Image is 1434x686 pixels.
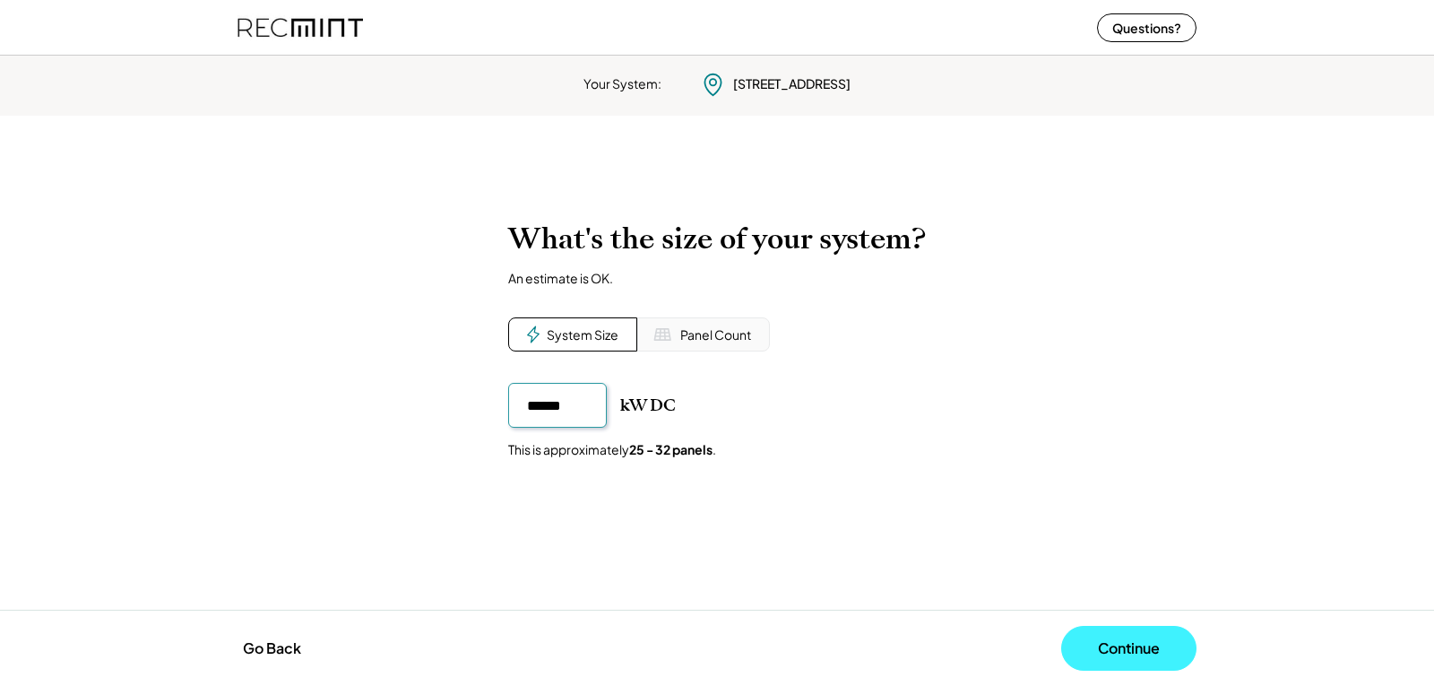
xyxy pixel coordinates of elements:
img: Solar%20Panel%20Icon%20%281%29.svg [653,326,671,343]
div: System Size [547,326,618,344]
h2: What's the size of your system? [508,221,926,256]
button: Questions? [1097,13,1196,42]
div: An estimate is OK. [508,270,613,286]
div: kW DC [620,395,676,416]
button: Continue [1061,626,1196,671]
div: Panel Count [680,326,751,344]
div: This is approximately . [508,441,716,459]
img: recmint-logotype%403x%20%281%29.jpeg [238,4,363,51]
button: Go Back [238,629,307,668]
div: Your System: [583,75,661,93]
div: [STREET_ADDRESS] [733,75,851,93]
strong: 25 - 32 panels [629,441,713,457]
